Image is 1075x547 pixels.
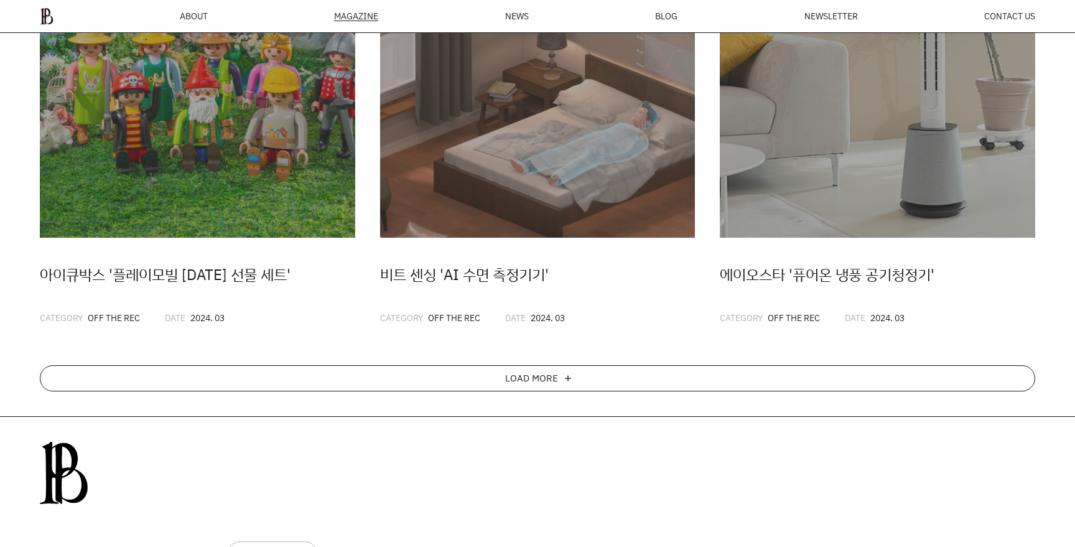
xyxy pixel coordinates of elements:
[984,12,1035,21] a: CONTACT US
[40,442,88,504] img: 0afca24db3087.png
[720,263,1035,286] div: 에이오스타 '퓨어온 냉풍 공기청정기'
[505,373,558,383] div: LOAD MORE
[505,312,526,324] span: DATE
[804,12,858,21] a: NEWSLETTER
[870,312,905,324] span: 2024. 03
[334,12,378,21] div: MAGAZINE
[845,312,865,324] span: DATE
[88,312,140,324] span: OFF THE REC
[563,373,573,383] div: add
[40,7,54,25] img: ba379d5522eb3.png
[40,263,355,286] div: 아이큐박스 '플레이모빌 [DATE] 선물 세트'
[380,312,423,324] span: CATEGORY
[428,312,480,324] span: OFF THE REC
[531,312,565,324] span: 2024. 03
[190,312,225,324] span: 2024. 03
[720,312,763,324] span: CATEGORY
[380,263,696,286] div: 비트 센싱 'AI 수면 측정기기'
[768,312,820,324] span: OFF THE REC
[165,312,185,324] span: DATE
[180,12,208,21] a: ABOUT
[505,12,529,21] a: NEWS
[655,12,677,21] a: BLOG
[40,312,83,324] span: CATEGORY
